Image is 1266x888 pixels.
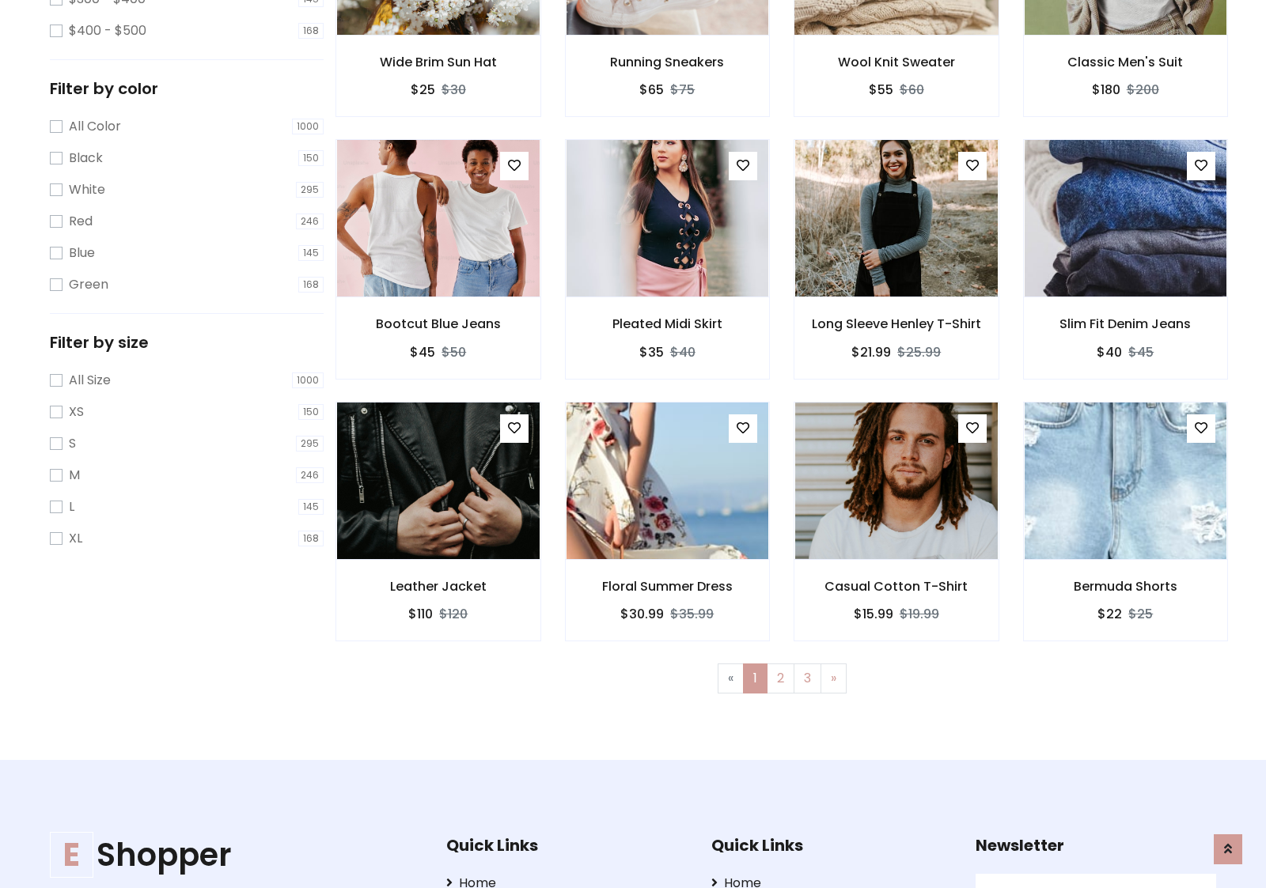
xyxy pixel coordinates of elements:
label: Blue [69,244,95,263]
h1: Shopper [50,836,396,874]
span: » [831,669,836,687]
h6: $65 [639,82,664,97]
span: 168 [298,531,324,546]
span: 145 [298,499,324,515]
del: $35.99 [670,605,714,623]
label: XS [69,402,84,421]
span: 150 [298,404,324,420]
span: 1000 [292,119,324,134]
h5: Newsletter [976,836,1216,855]
a: 3 [794,663,821,693]
del: $25 [1128,605,1153,623]
h6: Bootcut Blue Jeans [336,316,540,331]
label: All Color [69,117,121,136]
h6: $21.99 [851,345,891,360]
h6: Pleated Midi Skirt [566,316,770,331]
label: White [69,180,105,199]
h5: Quick Links [711,836,952,855]
h6: $180 [1092,82,1120,97]
del: $200 [1127,81,1159,99]
del: $25.99 [897,343,941,361]
span: 168 [298,277,324,293]
h6: $15.99 [854,606,893,622]
label: Green [69,275,108,294]
h6: Classic Men's Suit [1024,55,1228,70]
h6: Leather Jacket [336,579,540,594]
del: $60 [900,81,924,99]
a: EShopper [50,836,396,874]
h6: Casual Cotton T-Shirt [794,579,999,594]
h6: $30.99 [620,606,664,622]
label: M [69,466,80,485]
del: $75 [670,81,695,99]
del: $45 [1128,343,1154,361]
span: 295 [296,182,324,198]
span: 145 [298,245,324,261]
h6: $22 [1097,606,1122,622]
del: $19.99 [900,605,939,623]
h6: Long Sleeve Henley T-Shirt [794,316,999,331]
del: $50 [442,343,466,361]
h6: $35 [639,345,664,360]
h6: Floral Summer Dress [566,579,770,594]
h6: Wide Brim Sun Hat [336,55,540,70]
del: $120 [439,605,468,623]
label: Black [69,149,103,168]
span: 1000 [292,372,324,388]
label: Red [69,212,93,231]
span: E [50,832,93,878]
h6: $45 [410,345,435,360]
span: 246 [296,213,324,229]
span: 295 [296,436,324,452]
a: 1 [743,663,768,693]
h6: Running Sneakers [566,55,770,70]
h5: Filter by size [50,333,324,352]
h6: $40 [1097,345,1122,360]
h6: $55 [869,82,893,97]
label: S [69,434,76,453]
h5: Filter by color [50,79,324,98]
label: All Size [69,371,111,390]
h5: Quick Links [446,836,687,855]
span: 246 [296,467,324,483]
a: Next [821,663,847,693]
h6: Bermuda Shorts [1024,579,1228,594]
h6: Slim Fit Denim Jeans [1024,316,1228,331]
span: 168 [298,23,324,39]
label: L [69,497,74,516]
a: 2 [767,663,794,693]
del: $40 [670,343,696,361]
nav: Page navigation [347,663,1216,693]
label: XL [69,529,82,548]
del: $30 [442,81,466,99]
h6: Wool Knit Sweater [794,55,999,70]
label: $400 - $500 [69,21,146,40]
span: 150 [298,150,324,166]
h6: $25 [411,82,435,97]
h6: $110 [408,606,433,622]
